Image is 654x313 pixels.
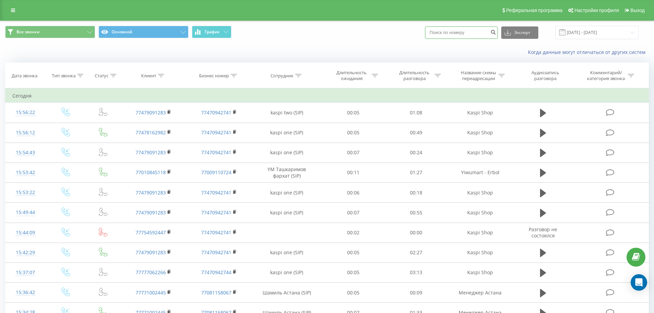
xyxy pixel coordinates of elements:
[385,183,448,203] td: 00:18
[385,103,448,123] td: 01:08
[447,243,513,262] td: Kaspi Shop
[630,8,645,13] span: Выход
[322,283,385,303] td: 00:05
[136,229,166,236] a: 77754592447
[5,26,95,38] button: Все звонки
[447,203,513,223] td: Kaspi Shop
[201,249,231,256] a: 77470942741
[447,103,513,123] td: Kaspi Shop
[136,129,166,136] a: 77478162982
[12,166,39,179] div: 15:53:42
[385,123,448,143] td: 00:49
[447,183,513,203] td: Kaspi Shop
[252,262,322,282] td: kaspi one (SIP)
[252,183,322,203] td: kaspi one (SIP)
[501,26,538,39] button: Экспорт
[52,73,76,79] div: Тип звонка
[99,26,188,38] button: Основной
[385,203,448,223] td: 00:55
[506,8,562,13] span: Реферальная программа
[136,109,166,116] a: 77479091283
[95,73,108,79] div: Статус
[322,183,385,203] td: 00:06
[631,274,647,291] div: Open Intercom Messenger
[322,123,385,143] td: 00:05
[201,169,231,176] a: 77009110724
[201,189,231,196] a: 77470942741
[322,243,385,262] td: 00:05
[322,262,385,282] td: 00:05
[385,262,448,282] td: 03:13
[12,286,39,299] div: 15:36:42
[12,73,37,79] div: Дата звонка
[12,126,39,139] div: 15:56:12
[201,269,231,276] a: 77470942744
[333,70,370,81] div: Длительность ожидания
[252,123,322,143] td: kaspi one (SIP)
[12,226,39,239] div: 15:44:09
[199,73,229,79] div: Бизнес номер
[12,246,39,259] div: 15:42:29
[460,70,497,81] div: Название схемы переадресации
[136,169,166,176] a: 77010845118
[136,269,166,276] a: 77777062266
[322,103,385,123] td: 00:05
[322,143,385,163] td: 00:07
[201,289,231,296] a: 77081158067
[447,223,513,243] td: Kaspi Shop
[385,243,448,262] td: 02:27
[201,109,231,116] a: 77470942741
[136,249,166,256] a: 77479091283
[385,223,448,243] td: 00:00
[447,283,513,303] td: Менеджер Астана
[447,262,513,282] td: Kaspi Shop
[12,266,39,279] div: 15:37:07
[322,203,385,223] td: 00:07
[136,189,166,196] a: 77479091283
[141,73,156,79] div: Клиент
[425,26,498,39] input: Поиск по номеру
[586,70,626,81] div: Комментарий/категория звонка
[5,89,649,103] td: Сегодня
[136,149,166,156] a: 77479091283
[12,106,39,119] div: 15:56:22
[12,206,39,219] div: 15:49:44
[396,70,433,81] div: Длительность разговора
[574,8,619,13] span: Настройки профиля
[322,223,385,243] td: 00:02
[252,103,322,123] td: kaspi two (SIP)
[252,143,322,163] td: kaspi one (SIP)
[201,209,231,216] a: 77470942741
[385,283,448,303] td: 00:09
[447,143,513,163] td: Kaspi Shop
[201,229,231,236] a: 77470942741
[192,26,231,38] button: График
[529,226,557,239] span: Разговор не состоялся
[205,30,220,34] span: График
[12,186,39,199] div: 15:53:22
[252,283,322,303] td: Шамиль Астана (SIP)
[523,70,567,81] div: Аудиозапись разговора
[447,163,513,182] td: Yiwumart - Erbol
[322,163,385,182] td: 00:11
[252,203,322,223] td: kaspi one (SIP)
[201,129,231,136] a: 77470942741
[136,209,166,216] a: 77479091283
[528,49,649,55] a: Когда данные могут отличаться от других систем
[385,163,448,182] td: 01:27
[136,289,166,296] a: 77771002445
[252,163,322,182] td: YM Ташкаримов фархат (SIP)
[385,143,448,163] td: 00:24
[201,149,231,156] a: 77470942741
[16,29,39,35] span: Все звонки
[12,146,39,159] div: 15:54:43
[447,123,513,143] td: Kaspi Shop
[252,243,322,262] td: kaspi one (SIP)
[271,73,294,79] div: Сотрудник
